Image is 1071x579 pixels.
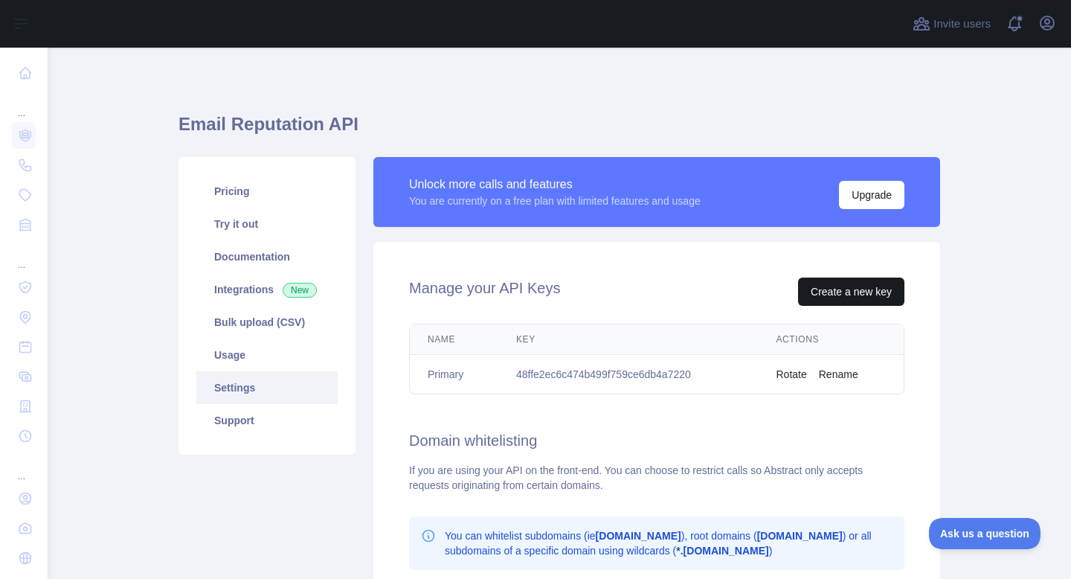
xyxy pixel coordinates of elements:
[196,175,338,208] a: Pricing
[409,193,701,208] div: You are currently on a free plan with limited features and usage
[910,12,994,36] button: Invite users
[12,452,36,482] div: ...
[409,278,560,306] h2: Manage your API Keys
[12,241,36,271] div: ...
[839,181,904,209] button: Upgrade
[933,16,991,33] span: Invite users
[196,273,338,306] a: Integrations New
[498,355,759,394] td: 48ffe2ec6c474b499f759ce6db4a7220
[757,530,843,542] b: [DOMAIN_NAME]
[798,278,904,306] button: Create a new key
[445,528,892,558] p: You can whitelist subdomains (ie ), root domains ( ) or all subdomains of a specific domain using...
[759,324,904,355] th: Actions
[283,283,317,298] span: New
[410,355,498,394] td: Primary
[498,324,759,355] th: Key
[196,306,338,339] a: Bulk upload (CSV)
[196,404,338,437] a: Support
[776,367,807,382] button: Rotate
[409,463,904,493] div: If you are using your API on the front-end. You can choose to restrict calls so Abstract only acc...
[819,367,858,382] button: Rename
[178,112,940,148] h1: Email Reputation API
[196,371,338,404] a: Settings
[196,339,338,371] a: Usage
[410,324,498,355] th: Name
[196,208,338,240] a: Try it out
[409,430,904,451] h2: Domain whitelisting
[596,530,681,542] b: [DOMAIN_NAME]
[409,176,701,193] div: Unlock more calls and features
[12,89,36,119] div: ...
[676,545,768,557] b: *.[DOMAIN_NAME]
[929,518,1041,549] iframe: Toggle Customer Support
[196,240,338,273] a: Documentation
